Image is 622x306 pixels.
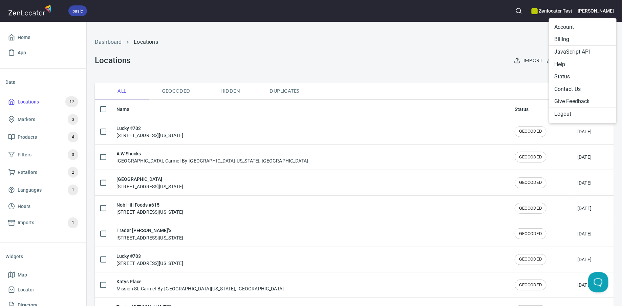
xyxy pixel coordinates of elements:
li: Give Feedback [549,95,617,108]
li: Account [549,21,617,33]
li: Logout [549,108,617,120]
li: Billing [549,33,617,45]
a: Help [549,58,617,71]
a: JavaScript API [549,46,617,58]
li: Contact Us [549,83,617,95]
a: Status [549,71,617,83]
